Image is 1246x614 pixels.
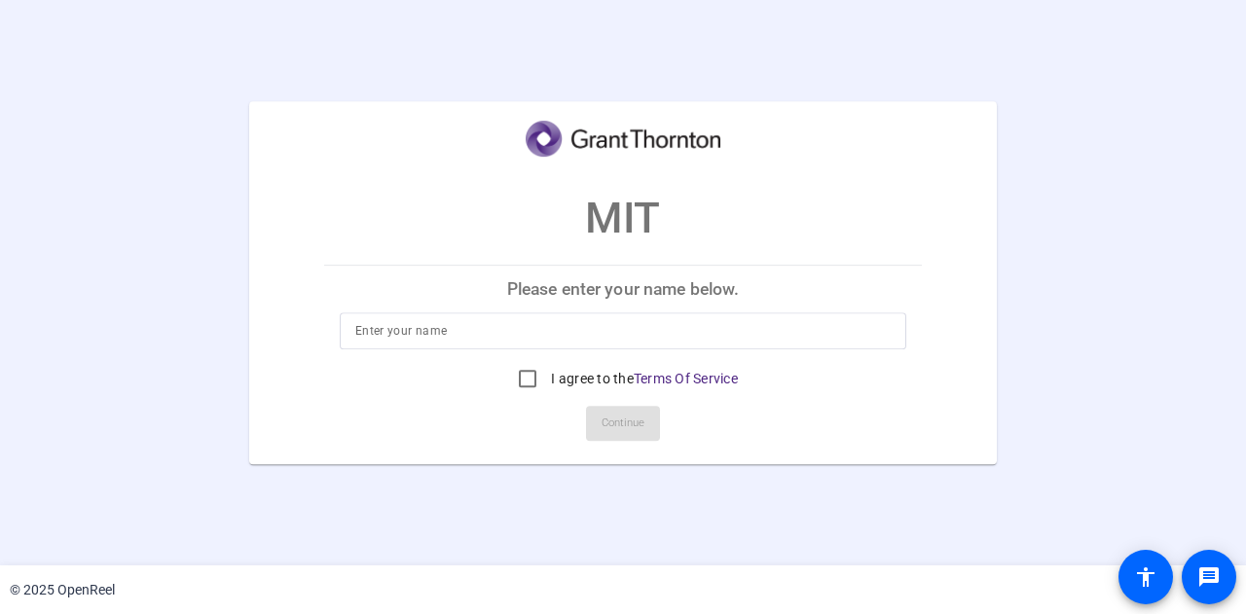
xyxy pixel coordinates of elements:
[547,369,738,388] label: I agree to the
[634,371,738,386] a: Terms Of Service
[10,580,115,600] div: © 2025 OpenReel
[355,319,891,343] input: Enter your name
[324,266,922,312] p: Please enter your name below.
[526,121,720,157] img: company-logo
[1134,565,1157,589] mat-icon: accessibility
[1197,565,1221,589] mat-icon: message
[585,186,661,250] p: MIT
